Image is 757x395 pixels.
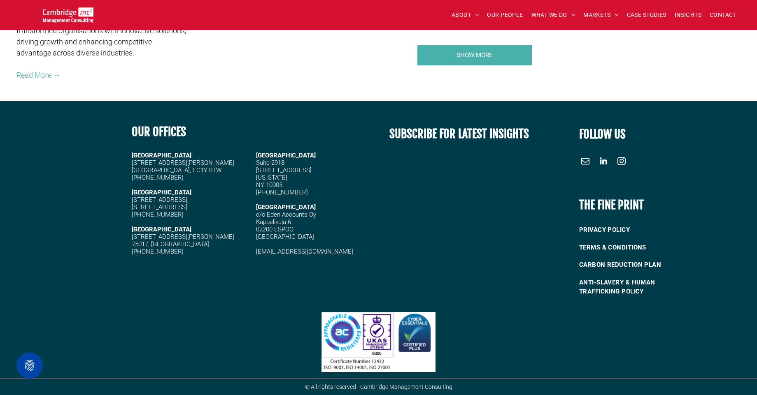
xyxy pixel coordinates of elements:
a: Your Business Transformed | Cambridge Management Consulting [43,9,93,17]
span: NY 10005 [256,181,282,189]
span: [STREET_ADDRESS], [132,196,189,203]
span: [STREET_ADDRESS] [256,166,312,174]
span: SHOW MORE [457,45,493,65]
a: ABOUT [447,9,483,21]
a: linkedin [597,155,610,169]
span: [GEOGRAPHIC_DATA] [256,152,316,159]
span: [STREET_ADDRESS] [132,203,187,211]
a: email [579,155,592,169]
img: Three certification logos: Approachable Registered, UKAS Management Systems with a tick and certi... [321,312,436,372]
a: CARBON REDUCTION PLAN [579,256,691,274]
a: MARKETS [579,9,622,21]
a: OUR PEOPLE [483,9,527,21]
span: [PHONE_NUMBER] [132,174,184,181]
a: CASE STUDIES [623,9,671,21]
span: Suite 2918 [256,159,284,166]
a: ANTI-SLAVERY & HUMAN TRAFFICKING POLICY [579,274,691,300]
span: © All rights reserved - Cambridge Management Consulting [305,383,452,390]
b: THE FINE PRINT [579,198,644,212]
span: [STREET_ADDRESS][PERSON_NAME] [GEOGRAPHIC_DATA], EC1Y 0TW [132,159,234,174]
a: [EMAIL_ADDRESS][DOMAIN_NAME] [256,248,353,255]
a: INSIGHTS [671,9,706,21]
strong: [GEOGRAPHIC_DATA] [132,189,191,196]
span: Discover how our team has successfully transformed organisations with innovative solutions, drivi... [16,15,186,57]
a: instagram [615,155,628,169]
a: Your Business Transformed | Cambridge Management Consulting [417,44,532,66]
a: TERMS & CONDITIONS [579,239,691,256]
b: OUR OFFICES [132,125,186,139]
span: c/o Eden Accounts Oy Kappelikuja 6 02200 ESPOO [GEOGRAPHIC_DATA] [256,211,316,240]
strong: [GEOGRAPHIC_DATA] [132,226,191,233]
a: Read More → [16,71,61,79]
img: Go to Homepage [43,7,93,23]
a: CONTACT [706,9,741,21]
span: [GEOGRAPHIC_DATA] [256,203,316,211]
span: 75017, [GEOGRAPHIC_DATA] [132,240,209,248]
span: [PHONE_NUMBER] [256,189,308,196]
span: [PHONE_NUMBER] [132,248,184,255]
span: [US_STATE] [256,174,287,181]
span: [STREET_ADDRESS][PERSON_NAME] [132,233,234,240]
font: FOLLOW US [579,127,626,141]
a: PRIVACY POLICY [579,221,691,239]
a: WHAT WE DO [527,9,580,21]
strong: [GEOGRAPHIC_DATA] [132,152,191,159]
span: [PHONE_NUMBER] [132,211,184,218]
